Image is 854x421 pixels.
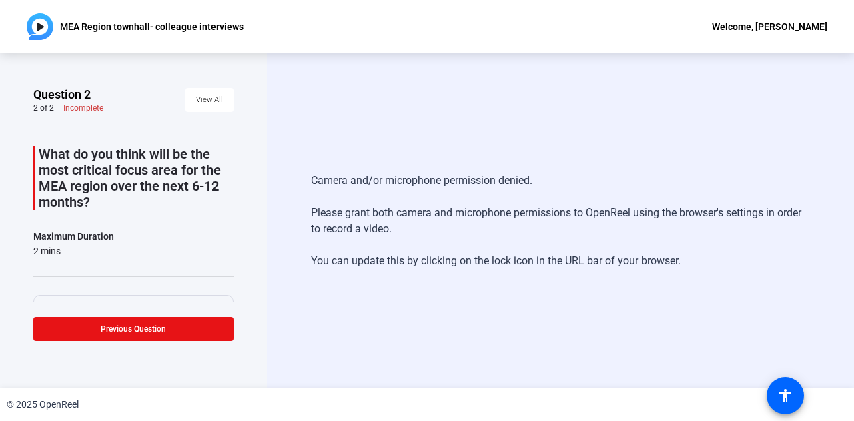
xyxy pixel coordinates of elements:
[33,87,91,103] span: Question 2
[777,388,793,404] mat-icon: accessibility
[33,228,114,244] div: Maximum Duration
[60,19,244,35] p: MEA Region townhall- colleague interviews
[33,244,114,258] div: 2 mins
[185,88,234,112] button: View All
[196,90,223,110] span: View All
[712,19,827,35] div: Welcome, [PERSON_NAME]
[33,103,54,113] div: 2 of 2
[7,398,79,412] div: © 2025 OpenReel
[33,317,234,341] button: Previous Question
[101,324,166,334] span: Previous Question
[311,159,810,282] div: Camera and/or microphone permission denied. Please grant both camera and microphone permissions t...
[39,146,234,210] p: What do you think will be the most critical focus area for the MEA region over the next 6-12 months?
[27,13,53,40] img: OpenReel logo
[63,103,103,113] div: Incomplete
